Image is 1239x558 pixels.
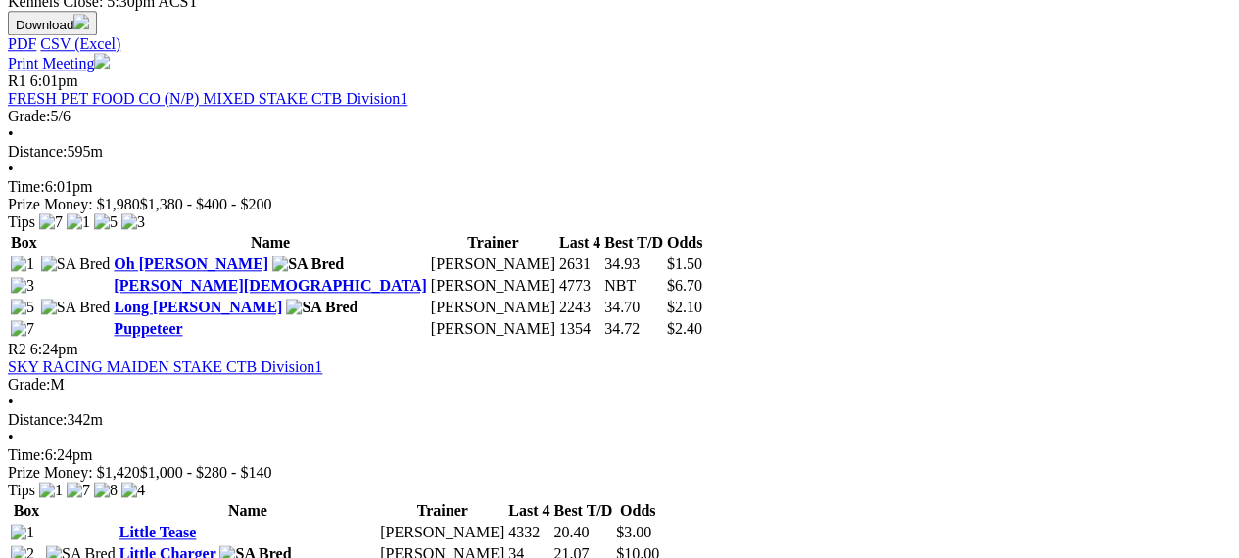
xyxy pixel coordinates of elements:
[8,125,14,142] span: •
[8,376,1231,394] div: M
[114,277,426,294] a: [PERSON_NAME][DEMOGRAPHIC_DATA]
[430,255,556,274] td: [PERSON_NAME]
[39,482,63,499] img: 1
[11,320,34,338] img: 7
[558,319,601,339] td: 1354
[8,161,14,177] span: •
[8,35,1231,53] div: Download
[121,482,145,499] img: 4
[8,55,110,71] a: Print Meeting
[8,446,45,463] span: Time:
[94,53,110,69] img: printer.svg
[8,358,322,375] a: SKY RACING MAIDEN STAKE CTB Division1
[379,523,505,542] td: [PERSON_NAME]
[67,482,90,499] img: 7
[558,233,601,253] th: Last 4
[11,234,37,251] span: Box
[552,501,613,521] th: Best T/D
[8,143,67,160] span: Distance:
[121,213,145,231] img: 3
[8,35,36,52] a: PDF
[552,523,613,542] td: 20.40
[8,143,1231,161] div: 595m
[667,299,702,315] span: $2.10
[94,213,118,231] img: 5
[67,213,90,231] img: 1
[119,524,197,540] a: Little Tease
[430,298,556,317] td: [PERSON_NAME]
[8,72,26,89] span: R1
[8,108,51,124] span: Grade:
[40,35,120,52] a: CSV (Excel)
[8,394,14,410] span: •
[272,256,344,273] img: SA Bred
[379,501,505,521] th: Trainer
[8,341,26,357] span: R2
[603,255,664,274] td: 34.93
[8,11,97,35] button: Download
[30,341,78,357] span: 6:24pm
[8,429,14,445] span: •
[140,196,272,212] span: $1,380 - $400 - $200
[430,319,556,339] td: [PERSON_NAME]
[286,299,357,316] img: SA Bred
[41,256,111,273] img: SA Bred
[603,319,664,339] td: 34.72
[41,299,111,316] img: SA Bred
[114,320,182,337] a: Puppeteer
[8,178,1231,196] div: 6:01pm
[140,464,272,481] span: $1,000 - $280 - $140
[8,178,45,195] span: Time:
[430,276,556,296] td: [PERSON_NAME]
[8,482,35,498] span: Tips
[558,298,601,317] td: 2243
[11,524,34,541] img: 1
[603,233,664,253] th: Best T/D
[11,277,34,295] img: 3
[430,233,556,253] th: Trainer
[11,256,34,273] img: 1
[558,276,601,296] td: 4773
[113,233,427,253] th: Name
[8,411,1231,429] div: 342m
[11,299,34,316] img: 5
[507,501,550,521] th: Last 4
[603,276,664,296] td: NBT
[8,376,51,393] span: Grade:
[8,90,407,107] a: FRESH PET FOOD CO (N/P) MIXED STAKE CTB Division1
[94,482,118,499] img: 8
[667,256,702,272] span: $1.50
[8,464,1231,482] div: Prize Money: $1,420
[114,256,268,272] a: Oh [PERSON_NAME]
[667,320,702,337] span: $2.40
[8,446,1231,464] div: 6:24pm
[73,14,89,29] img: download.svg
[666,233,703,253] th: Odds
[615,501,660,521] th: Odds
[558,255,601,274] td: 2631
[8,108,1231,125] div: 5/6
[8,411,67,428] span: Distance:
[30,72,78,89] span: 6:01pm
[14,502,40,519] span: Box
[616,524,651,540] span: $3.00
[8,196,1231,213] div: Prize Money: $1,980
[39,213,63,231] img: 7
[119,501,377,521] th: Name
[8,213,35,230] span: Tips
[114,299,282,315] a: Long [PERSON_NAME]
[507,523,550,542] td: 4332
[603,298,664,317] td: 34.70
[667,277,702,294] span: $6.70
